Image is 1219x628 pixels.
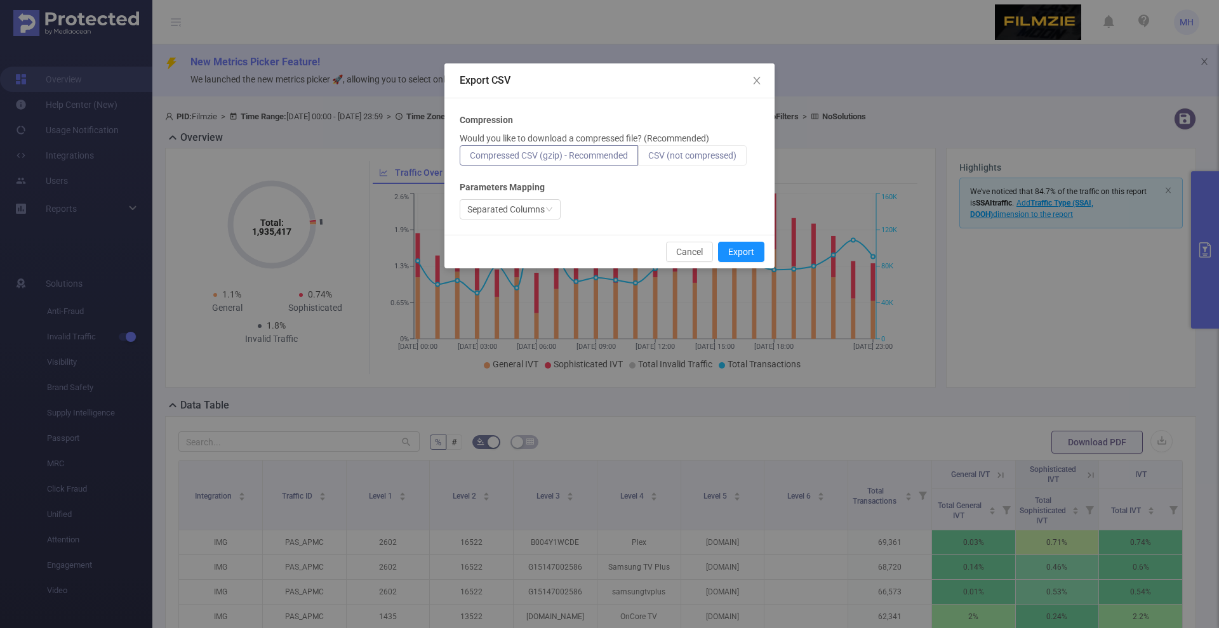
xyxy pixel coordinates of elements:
[460,132,709,145] p: Would you like to download a compressed file? (Recommended)
[467,200,545,219] div: Separated Columns
[460,181,545,194] b: Parameters Mapping
[545,206,553,214] i: icon: down
[739,63,775,99] button: Close
[460,114,513,127] b: Compression
[752,75,762,86] i: icon: close
[470,150,628,160] span: Compressed CSV (gzip) - Recommended
[666,242,713,262] button: Cancel
[460,74,759,88] div: Export CSV
[718,242,764,262] button: Export
[648,150,736,160] span: CSV (not compressed)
